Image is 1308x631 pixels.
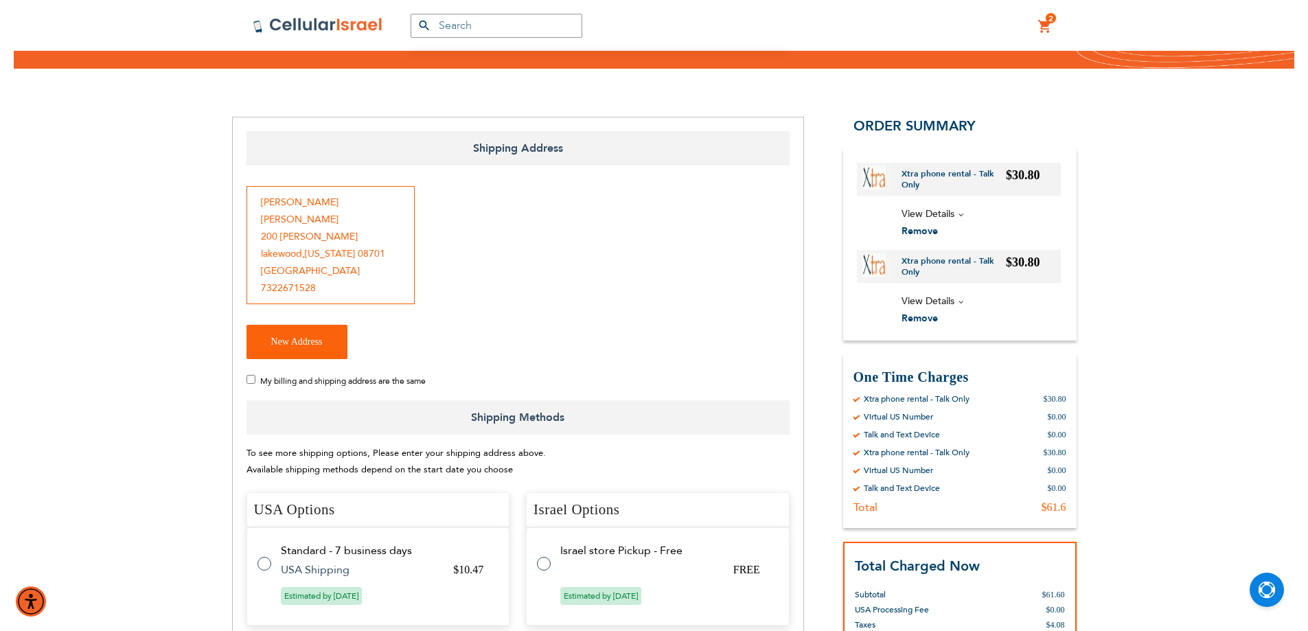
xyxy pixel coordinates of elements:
td: Standard - 7 business days [281,544,493,557]
div: Talk and Text Device [864,429,940,440]
strong: Total Charged Now [855,557,980,575]
div: $30.80 [1044,447,1066,458]
span: My billing and shipping address are the same [260,376,426,387]
div: Virtual US Number [864,411,933,422]
div: $0.00 [1048,429,1066,440]
span: View Details [902,207,954,220]
h4: Israel Options [526,492,790,528]
td: USA Shipping [281,564,437,576]
div: $0.00 [1048,411,1066,422]
button: New Address [246,325,347,359]
span: Remove [902,312,938,325]
span: Shipping Address [246,131,790,165]
div: [PERSON_NAME] [PERSON_NAME] 200 [PERSON_NAME] lakewood , [US_STATE] 08701 [GEOGRAPHIC_DATA] 73226... [246,186,415,304]
span: Shipping Methods [246,400,790,435]
span: Estimated by [DATE] [281,587,362,605]
div: $0.00 [1048,465,1066,476]
span: $0.00 [1046,605,1065,615]
img: Xtra phone rental - Talk Only [862,166,886,190]
td: Israel store Pickup - Free [560,544,772,557]
div: $0.00 [1048,483,1066,494]
span: USA Processing Fee [855,604,929,615]
img: Xtra phone rental - Talk Only [862,253,886,277]
span: 2 [1048,13,1053,24]
div: Virtual US Number [864,465,933,476]
div: Total [853,501,877,514]
a: Xtra phone rental - Talk Only [902,255,1007,277]
span: $10.47 [453,564,483,575]
div: $30.80 [1044,393,1066,404]
div: $61.6 [1042,501,1066,514]
div: Xtra phone rental - Talk Only [864,393,969,404]
a: 2 [1037,19,1053,35]
span: $30.80 [1006,168,1040,182]
img: Cellular Israel Logo [253,17,383,34]
span: Order Summary [853,117,976,135]
input: Search [411,14,582,38]
th: Subtotal [855,577,962,602]
h4: USA Options [246,492,510,528]
span: $61.60 [1042,590,1065,599]
a: Xtra phone rental - Talk Only [902,168,1007,190]
span: View Details [902,295,954,308]
span: Estimated by [DATE] [560,587,641,605]
span: $4.08 [1046,620,1065,630]
div: Xtra phone rental - Talk Only [864,447,969,458]
span: $30.80 [1006,255,1040,269]
div: Accessibility Menu [16,586,46,617]
span: New Address [271,336,323,347]
h3: One Time Charges [853,368,1066,387]
div: Talk and Text Device [864,483,940,494]
span: Remove [902,225,938,238]
span: To see more shipping options, Please enter your shipping address above. Available shipping method... [246,447,546,477]
span: FREE [733,564,760,575]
